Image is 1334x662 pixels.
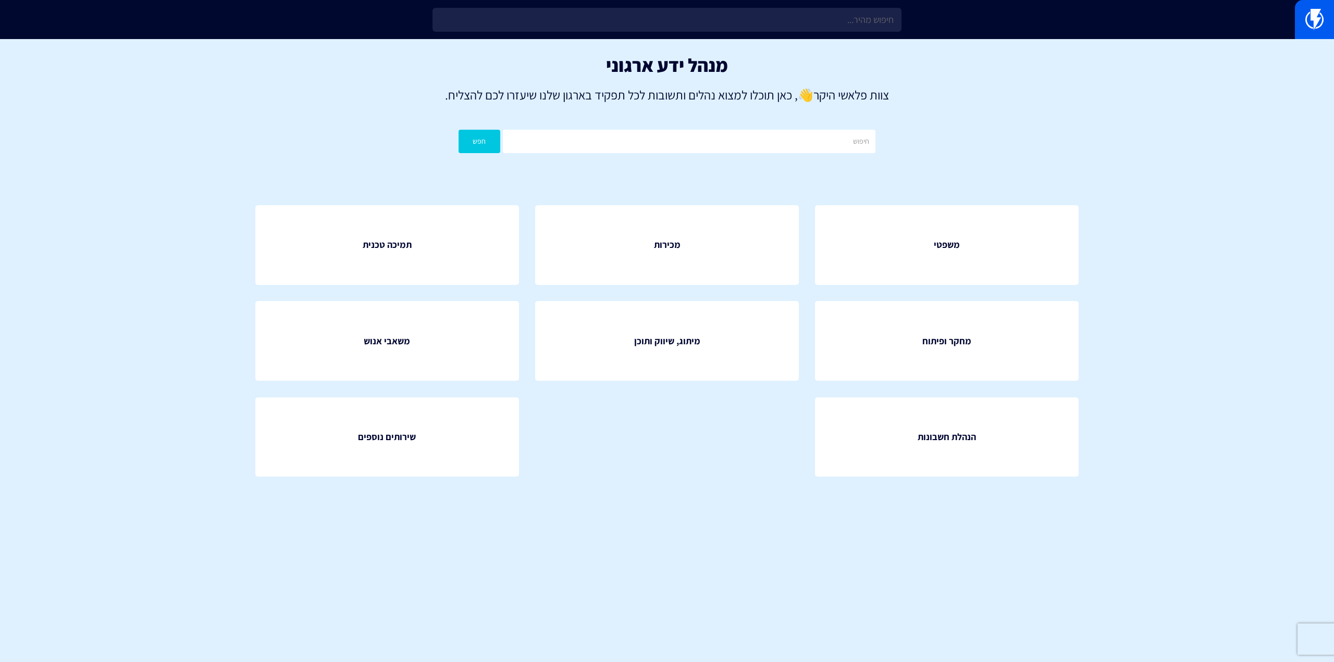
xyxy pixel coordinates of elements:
button: חפש [459,130,500,153]
a: משפטי [815,205,1079,285]
span: מכירות [654,238,681,252]
a: מכירות [535,205,799,285]
a: שירותים נוספים [255,397,519,477]
a: מחקר ופיתוח [815,301,1079,381]
span: תמיכה טכנית [363,238,412,252]
span: מיתוג, שיווק ותוכן [634,334,700,348]
span: מחקר ופיתוח [922,334,971,348]
a: תמיכה טכנית [255,205,519,285]
p: צוות פלאשי היקר , כאן תוכלו למצוא נהלים ותשובות לכל תפקיד בארגון שלנו שיעזרו לכם להצליח. [16,86,1318,104]
span: הנהלת חשבונות [918,430,976,444]
h1: מנהל ידע ארגוני [16,55,1318,76]
span: משפטי [934,238,960,252]
a: משאבי אנוש [255,301,519,381]
a: מיתוג, שיווק ותוכן [535,301,799,381]
input: חיפוש [503,130,875,153]
a: הנהלת חשבונות [815,397,1079,477]
strong: 👋 [798,86,813,103]
input: חיפוש מהיר... [433,8,901,32]
span: משאבי אנוש [364,334,410,348]
span: שירותים נוספים [358,430,416,444]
